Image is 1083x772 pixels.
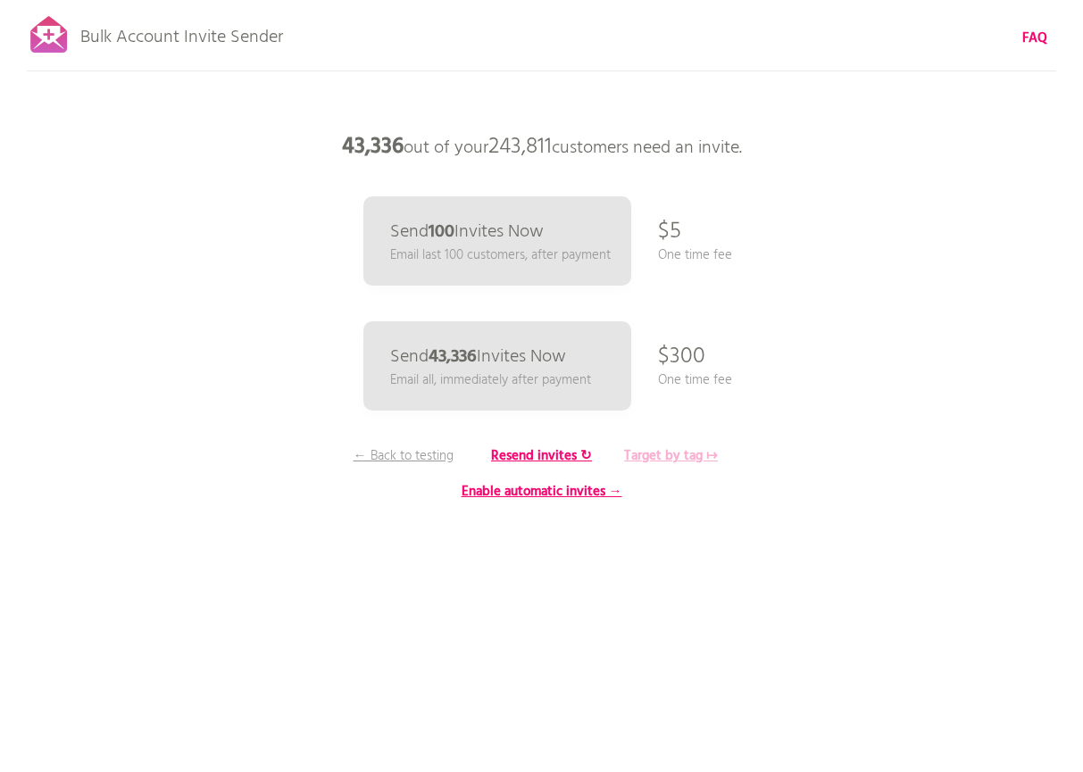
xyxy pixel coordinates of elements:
[1022,29,1047,48] a: FAQ
[429,218,454,246] b: 100
[274,120,810,174] p: out of your customers need an invite.
[658,330,705,384] p: $300
[491,445,592,467] b: Resend invites ↻
[390,348,566,366] p: Send Invites Now
[390,370,591,390] p: Email all, immediately after payment
[337,446,471,466] p: ← Back to testing
[658,205,681,259] p: $5
[488,129,552,165] span: 243,811
[658,370,732,390] p: One time fee
[390,223,544,241] p: Send Invites Now
[363,196,631,286] a: Send100Invites Now Email last 100 customers, after payment
[462,481,622,502] b: Enable automatic invites →
[624,445,718,467] b: Target by tag ↦
[80,11,283,55] p: Bulk Account Invite Sender
[363,321,631,411] a: Send43,336Invites Now Email all, immediately after payment
[658,245,732,265] p: One time fee
[342,129,404,165] b: 43,336
[1022,28,1047,49] b: FAQ
[390,245,611,265] p: Email last 100 customers, after payment
[429,343,477,371] b: 43,336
